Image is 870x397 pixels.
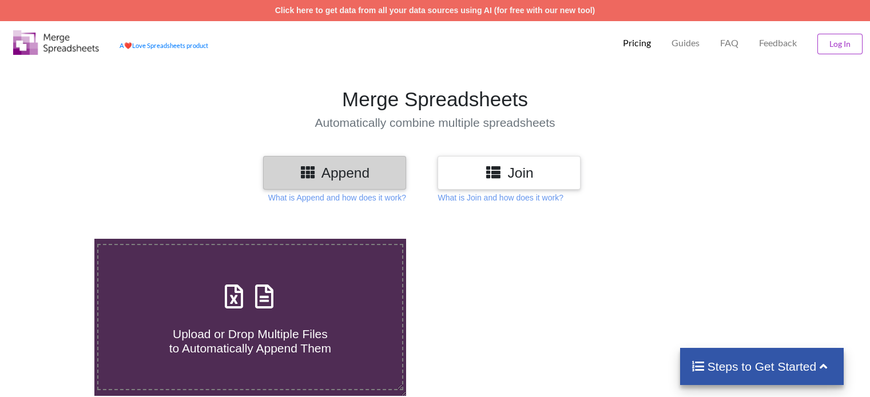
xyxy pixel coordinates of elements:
p: Guides [672,37,700,49]
button: Log In [817,34,863,54]
p: Pricing [623,37,651,49]
a: Click here to get data from all your data sources using AI (for free with our new tool) [275,6,595,15]
img: Logo.png [13,30,99,55]
p: What is Join and how does it work? [438,192,563,203]
p: What is Append and how does it work? [268,192,406,203]
span: Feedback [759,38,797,47]
span: heart [124,42,132,49]
a: AheartLove Spreadsheets product [120,42,208,49]
p: FAQ [720,37,738,49]
h4: Steps to Get Started [692,359,833,374]
span: Upload or Drop Multiple Files to Automatically Append Them [169,327,331,355]
h3: Join [446,165,572,181]
h3: Append [272,165,398,181]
